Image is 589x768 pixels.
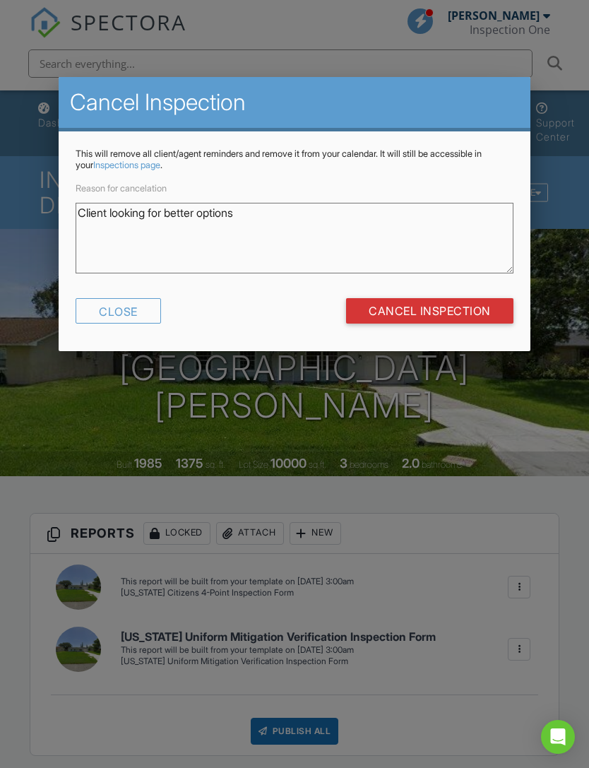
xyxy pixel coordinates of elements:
div: Close [76,298,161,324]
label: Reason for cancelation [76,183,167,194]
p: This will remove all client/agent reminders and remove it from your calendar. It will still be ac... [76,148,513,171]
div: Open Intercom Messenger [541,720,575,754]
h2: Cancel Inspection [70,88,518,117]
a: Inspections page [93,160,160,170]
input: Cancel Inspection [346,298,513,324]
